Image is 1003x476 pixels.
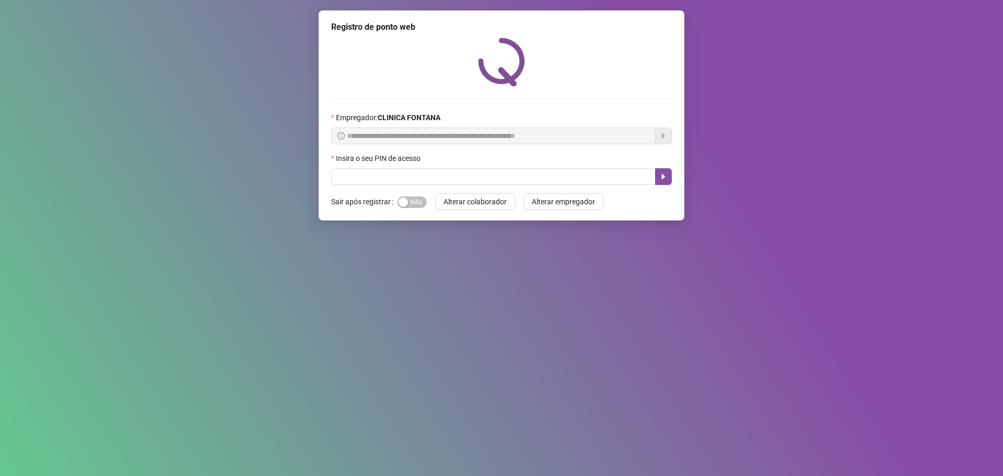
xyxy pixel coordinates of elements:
[331,193,398,210] label: Sair após registrar
[337,132,345,140] span: info-circle
[523,193,603,210] button: Alterar empregador
[444,196,507,207] span: Alterar colaborador
[435,193,515,210] button: Alterar colaborador
[532,196,595,207] span: Alterar empregador
[336,112,440,123] span: Empregador :
[331,21,672,33] div: Registro de ponto web
[659,172,668,181] span: caret-right
[378,113,440,122] strong: CLINICA FONTANA
[478,38,525,86] img: QRPoint
[331,153,427,164] label: Insira o seu PIN de acesso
